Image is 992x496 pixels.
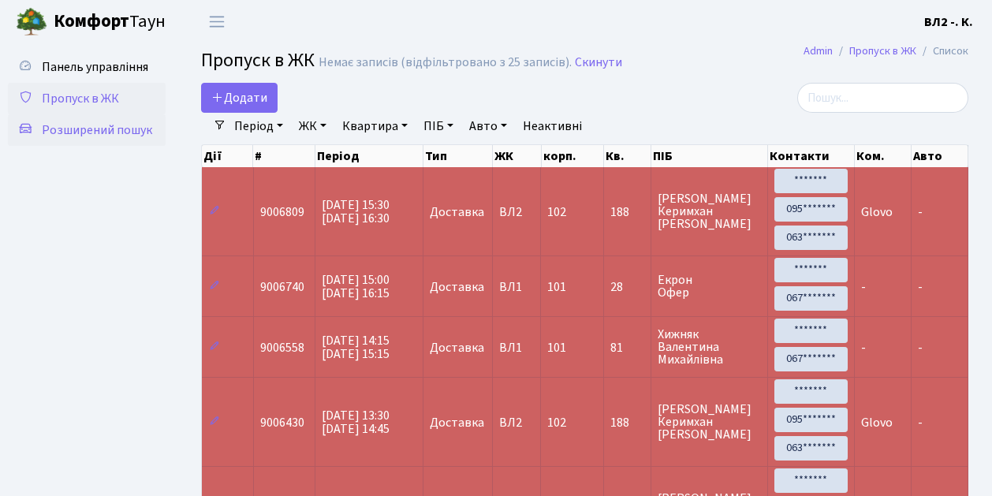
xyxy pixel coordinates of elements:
[547,414,566,431] span: 102
[201,83,278,113] a: Додати
[658,274,761,299] span: Екрон Офер
[417,113,460,140] a: ПІБ
[54,9,166,35] span: Таун
[916,43,968,60] li: Список
[861,278,866,296] span: -
[322,196,390,227] span: [DATE] 15:30 [DATE] 16:30
[861,414,893,431] span: Glovo
[202,145,253,167] th: Дії
[8,51,166,83] a: Панель управління
[260,339,304,356] span: 9006558
[547,278,566,296] span: 101
[260,278,304,296] span: 9006740
[924,13,973,31] b: ВЛ2 -. К.
[517,113,588,140] a: Неактивні
[493,145,541,167] th: ЖК
[575,55,622,70] a: Скинути
[260,414,304,431] span: 9006430
[918,339,923,356] span: -
[547,203,566,221] span: 102
[228,113,289,140] a: Період
[293,113,333,140] a: ЖК
[610,416,644,429] span: 188
[610,281,644,293] span: 28
[499,281,534,293] span: ВЛ1
[42,121,152,139] span: Розширений пошук
[658,403,761,441] span: [PERSON_NAME] Керимхан [PERSON_NAME]
[253,145,315,167] th: #
[918,278,923,296] span: -
[651,145,768,167] th: ПІБ
[855,145,912,167] th: Ком.
[797,83,968,113] input: Пошук...
[768,145,856,167] th: Контакти
[499,416,534,429] span: ВЛ2
[423,145,493,167] th: Тип
[918,414,923,431] span: -
[924,13,973,32] a: ВЛ2 -. К.
[54,9,129,34] b: Комфорт
[430,416,484,429] span: Доставка
[42,90,119,107] span: Пропуск в ЖК
[604,145,651,167] th: Кв.
[918,203,923,221] span: -
[8,114,166,146] a: Розширений пошук
[42,58,148,76] span: Панель управління
[610,206,644,218] span: 188
[211,89,267,106] span: Додати
[322,332,390,363] span: [DATE] 14:15 [DATE] 15:15
[201,47,315,74] span: Пропуск в ЖК
[197,9,237,35] button: Переключити навігацію
[8,83,166,114] a: Пропуск в ЖК
[336,113,414,140] a: Квартира
[260,203,304,221] span: 9006809
[610,341,644,354] span: 81
[430,341,484,354] span: Доставка
[315,145,423,167] th: Період
[861,339,866,356] span: -
[658,192,761,230] span: [PERSON_NAME] Керимхан [PERSON_NAME]
[463,113,513,140] a: Авто
[542,145,604,167] th: корп.
[849,43,916,59] a: Пропуск в ЖК
[499,206,534,218] span: ВЛ2
[319,55,572,70] div: Немає записів (відфільтровано з 25 записів).
[16,6,47,38] img: logo.png
[430,206,484,218] span: Доставка
[861,203,893,221] span: Glovo
[780,35,992,68] nav: breadcrumb
[430,281,484,293] span: Доставка
[912,145,968,167] th: Авто
[547,339,566,356] span: 101
[658,328,761,366] span: Хижняк Валентина Михайлівна
[804,43,833,59] a: Admin
[322,407,390,438] span: [DATE] 13:30 [DATE] 14:45
[322,271,390,302] span: [DATE] 15:00 [DATE] 16:15
[499,341,534,354] span: ВЛ1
